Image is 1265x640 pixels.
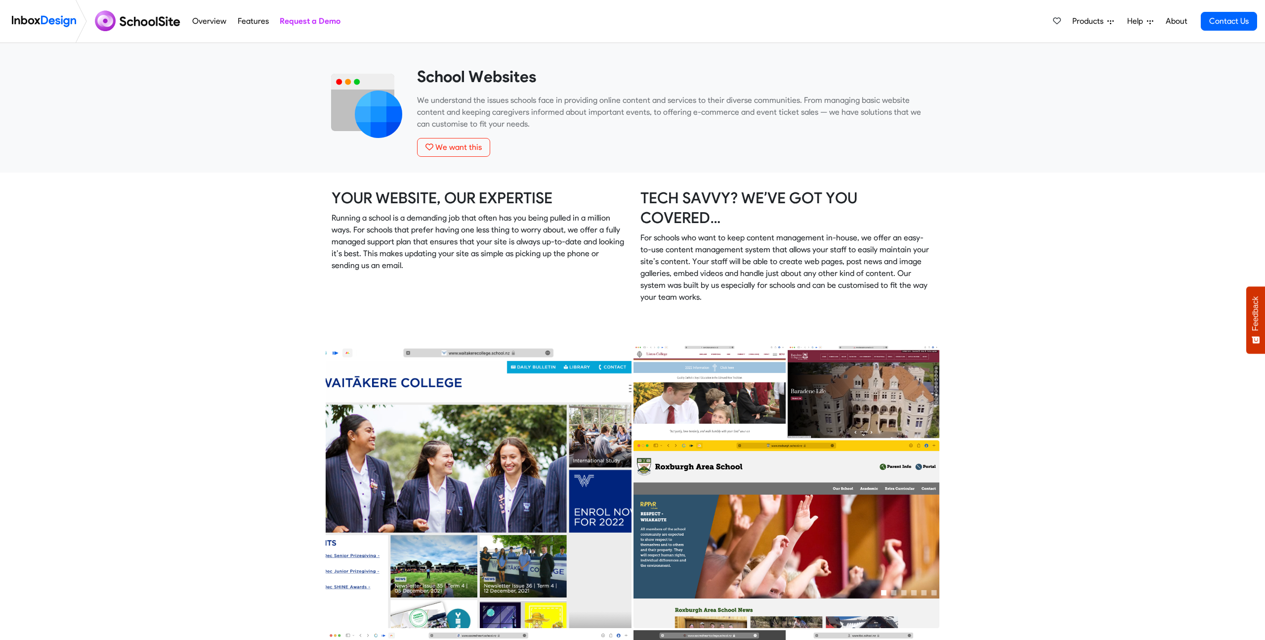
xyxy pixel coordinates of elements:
[331,67,402,138] img: 2022_01_12_icon_website.svg
[640,188,933,228] h3: TECH SAVVY? WE’VE GOT YOU COVERED…
[417,138,490,157] button: We want this
[632,439,940,629] img: 2022_01_17_roxburgh-area-school.png
[277,11,343,31] a: Request a Demo
[787,344,941,439] img: 2022_01_17_baradene-college.png
[235,11,271,31] a: Features
[1246,286,1265,354] button: Feedback - Show survey
[332,188,625,208] h3: YOUR WEBSITE, OUR EXPERTISE
[417,67,934,87] heading: School Websites
[640,232,933,303] p: For schools who want to keep content management in-house, we offer an easy-to-use content managem...
[325,344,632,629] img: 2022_01_17_waitakere-college.png
[190,11,229,31] a: Overview
[91,9,187,33] img: schoolsite logo
[1201,12,1257,31] a: Contact Us
[417,94,934,130] p: We understand the issues schools face in providing online content and services to their diverse c...
[1068,11,1118,31] a: Products
[332,212,625,272] p: Running a school is a demanding job that often has you being pulled in a million ways. For school...
[632,344,787,439] img: 2022_01_17_liston-college.png
[435,142,482,152] span: We want this
[1072,15,1107,27] span: Products
[1251,296,1260,331] span: Feedback
[1123,11,1157,31] a: Help
[1163,11,1190,31] a: About
[1127,15,1147,27] span: Help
